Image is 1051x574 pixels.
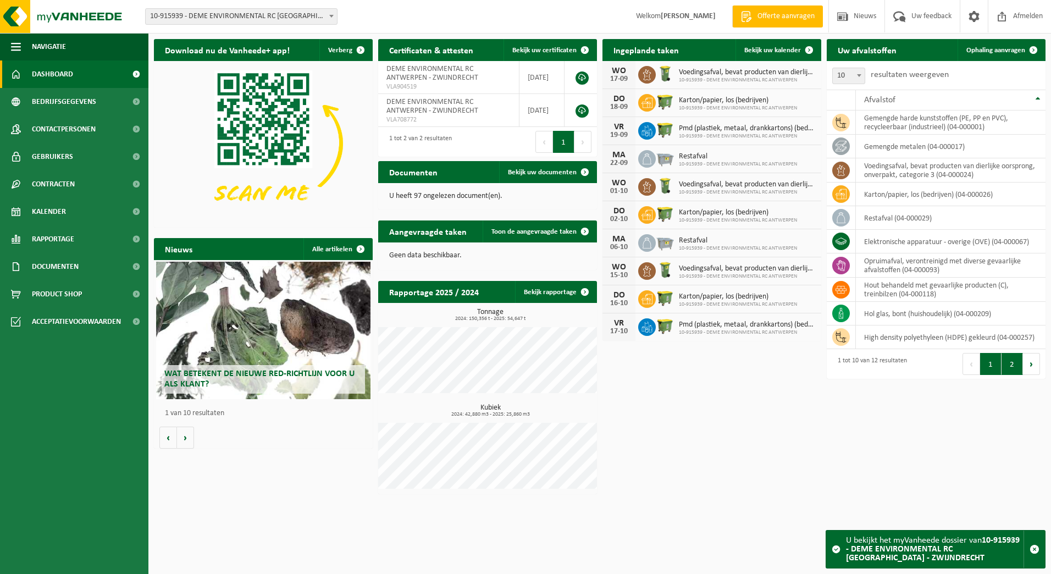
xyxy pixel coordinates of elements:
td: [DATE] [519,94,565,127]
td: high density polyethyleen (HDPE) gekleurd (04-000257) [856,325,1046,349]
a: Toon de aangevraagde taken [483,220,596,242]
div: U bekijkt het myVanheede dossier van [846,531,1024,568]
img: WB-0140-HPE-GN-50 [656,64,674,83]
span: 10-915939 - DEME ENVIRONMENTAL RC ANTWERPEN [679,133,816,140]
div: MA [608,235,630,244]
h2: Aangevraagde taken [378,220,478,242]
a: Bekijk uw kalender [735,39,820,61]
span: DEME ENVIRONMENTAL RC ANTWERPEN - ZWIJNDRECHT [386,65,478,82]
strong: [PERSON_NAME] [661,12,716,20]
span: Rapportage [32,225,74,253]
img: WB-1100-HPE-GN-50 [656,205,674,223]
span: Dashboard [32,60,73,88]
img: WB-1100-HPE-GN-50 [656,92,674,111]
span: Acceptatievoorwaarden [32,308,121,335]
span: 10-915939 - DEME ENVIRONMENTAL RC ANTWERPEN [679,217,797,224]
div: 1 tot 10 van 12 resultaten [832,352,907,376]
span: Voedingsafval, bevat producten van dierlijke oorsprong, onverpakt, categorie 3 [679,180,816,189]
span: 10-915939 - DEME ENVIRONMENTAL RC ANTWERPEN [679,301,797,308]
img: WB-1100-HPE-GN-50 [656,120,674,139]
span: Navigatie [32,33,66,60]
span: 10-915939 - DEME ENVIRONMENTAL RC ANTWERPEN [679,273,816,280]
button: Vorige [159,427,177,449]
span: DEME ENVIRONMENTAL RC ANTWERPEN - ZWIJNDRECHT [386,98,478,115]
td: gemengde metalen (04-000017) [856,135,1046,158]
td: hout behandeld met gevaarlijke producten (C), treinbilzen (04-000118) [856,278,1046,302]
div: 16-10 [608,300,630,307]
span: 10-915939 - DEME ENVIRONMENTAL RC ANTWERPEN [679,105,797,112]
img: WB-0140-HPE-GN-50 [656,176,674,195]
div: 18-09 [608,103,630,111]
span: Contracten [32,170,75,198]
button: Next [1023,353,1040,375]
td: voedingsafval, bevat producten van dierlijke oorsprong, onverpakt, categorie 3 (04-000024) [856,158,1046,183]
div: MA [608,151,630,159]
span: VLA904519 [386,82,511,91]
span: Contactpersonen [32,115,96,143]
td: [DATE] [519,61,565,94]
h2: Rapportage 2025 / 2024 [378,281,490,302]
h2: Uw afvalstoffen [827,39,908,60]
span: Bekijk uw kalender [744,47,801,54]
div: DO [608,291,630,300]
span: 10-915939 - DEME ENVIRONMENTAL RC ANTWERPEN - ZWIJNDRECHT [146,9,337,24]
td: gemengde harde kunststoffen (PE, PP en PVC), recycleerbaar (industrieel) (04-000001) [856,111,1046,135]
span: 2024: 42,880 m3 - 2025: 25,860 m3 [384,412,597,417]
div: WO [608,67,630,75]
td: elektronische apparatuur - overige (OVE) (04-000067) [856,230,1046,253]
span: Restafval [679,152,797,161]
button: Previous [963,353,980,375]
img: WB-2500-GAL-GY-01 [656,148,674,167]
span: Pmd (plastiek, metaal, drankkartons) (bedrijven) [679,321,816,329]
span: Ophaling aanvragen [966,47,1025,54]
span: Gebruikers [32,143,73,170]
button: 1 [553,131,574,153]
h2: Documenten [378,161,449,183]
span: Wat betekent de nieuwe RED-richtlijn voor u als klant? [164,369,355,389]
img: WB-1100-HPE-GN-50 [656,317,674,335]
span: Pmd (plastiek, metaal, drankkartons) (bedrijven) [679,124,816,133]
div: 02-10 [608,216,630,223]
span: Bedrijfsgegevens [32,88,96,115]
span: 10 [833,68,865,84]
span: Bekijk uw documenten [508,169,577,176]
span: VLA708772 [386,115,511,124]
button: Next [574,131,591,153]
a: Wat betekent de nieuwe RED-richtlijn voor u als klant? [156,262,370,399]
label: resultaten weergeven [871,70,949,79]
img: WB-0140-HPE-GN-50 [656,261,674,279]
div: 19-09 [608,131,630,139]
td: hol glas, bont (huishoudelijk) (04-000209) [856,302,1046,325]
td: restafval (04-000029) [856,206,1046,230]
span: 2024: 150,356 t - 2025: 54,647 t [384,316,597,322]
a: Bekijk uw documenten [499,161,596,183]
span: Karton/papier, los (bedrijven) [679,292,797,301]
div: DO [608,207,630,216]
span: Documenten [32,253,79,280]
a: Offerte aanvragen [732,5,823,27]
span: 10-915939 - DEME ENVIRONMENTAL RC ANTWERPEN [679,189,816,196]
a: Alle artikelen [303,238,372,260]
p: 1 van 10 resultaten [165,410,367,417]
td: opruimafval, verontreinigd met diverse gevaarlijke afvalstoffen (04-000093) [856,253,1046,278]
img: WB-1100-HPE-GN-50 [656,289,674,307]
div: WO [608,263,630,272]
a: Ophaling aanvragen [958,39,1044,61]
h2: Download nu de Vanheede+ app! [154,39,301,60]
button: 1 [980,353,1002,375]
button: 2 [1002,353,1023,375]
div: 15-10 [608,272,630,279]
span: 10-915939 - DEME ENVIRONMENTAL RC ANTWERPEN - ZWIJNDRECHT [145,8,338,25]
span: Product Shop [32,280,82,308]
span: 10 [832,68,865,84]
span: Voedingsafval, bevat producten van dierlijke oorsprong, onverpakt, categorie 3 [679,68,816,77]
img: WB-2500-GAL-GY-01 [656,233,674,251]
span: 10-915939 - DEME ENVIRONMENTAL RC ANTWERPEN [679,245,797,252]
p: Geen data beschikbaar. [389,252,586,260]
div: VR [608,123,630,131]
div: 22-09 [608,159,630,167]
span: Voedingsafval, bevat producten van dierlijke oorsprong, onverpakt, categorie 3 [679,264,816,273]
td: karton/papier, los (bedrijven) (04-000026) [856,183,1046,206]
div: 1 tot 2 van 2 resultaten [384,130,452,154]
span: Kalender [32,198,66,225]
